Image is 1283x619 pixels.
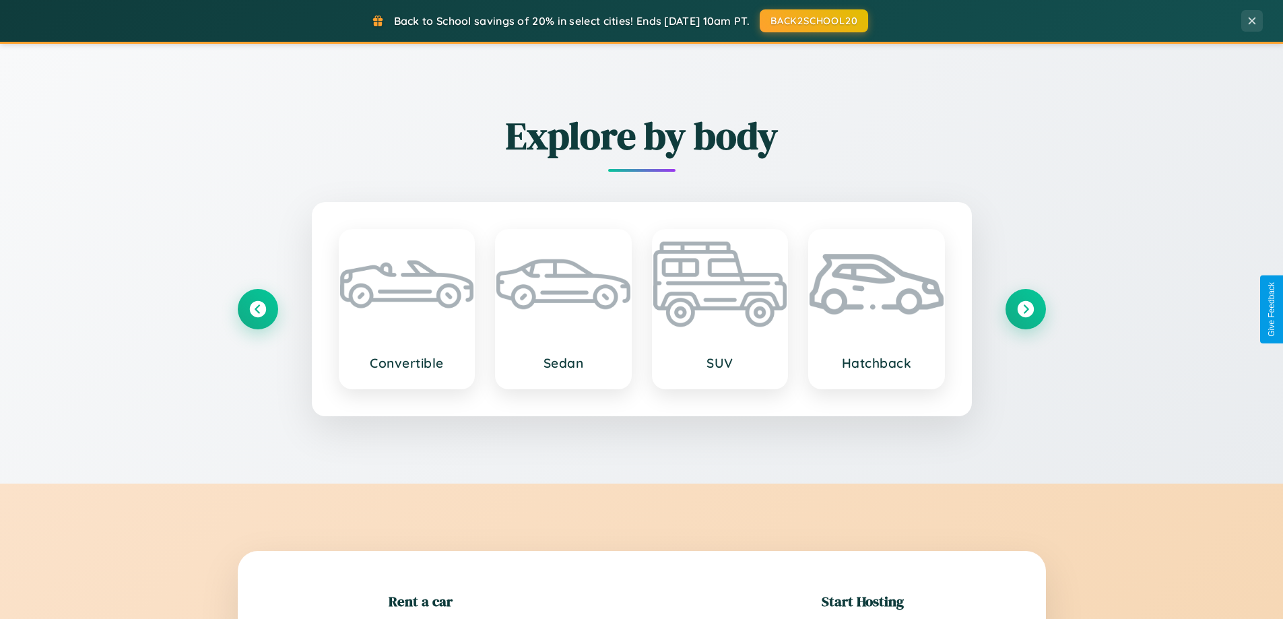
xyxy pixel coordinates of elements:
span: Back to School savings of 20% in select cities! Ends [DATE] 10am PT. [394,14,750,28]
h3: Convertible [354,355,461,371]
button: BACK2SCHOOL20 [760,9,868,32]
h2: Start Hosting [822,591,904,611]
h3: Sedan [510,355,617,371]
h3: Hatchback [823,355,930,371]
h3: SUV [667,355,774,371]
h2: Rent a car [389,591,453,611]
h2: Explore by body [238,110,1046,162]
div: Give Feedback [1267,282,1276,337]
